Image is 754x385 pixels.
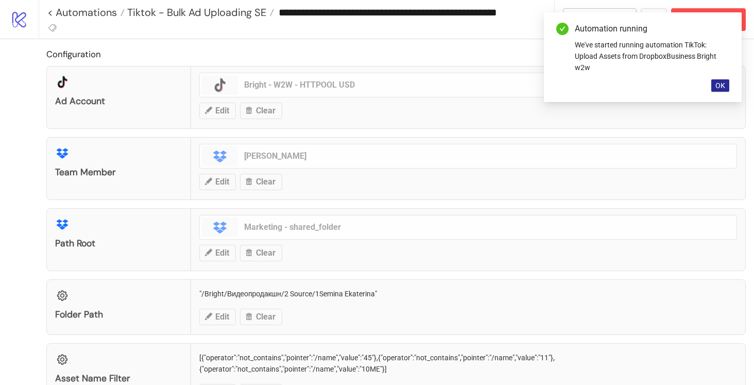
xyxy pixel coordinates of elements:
[125,6,266,19] span: Tiktok - Bulk Ad Uploading SE
[125,7,274,18] a: Tiktok - Bulk Ad Uploading SE
[46,47,746,61] h2: Configuration
[641,8,667,31] button: ...
[575,39,729,73] div: We've started running automation TikTok: Upload Assets from DropboxBusiness Bright w2w
[575,23,729,35] div: Automation running
[671,8,746,31] button: Abort Run
[563,8,637,31] button: To Builder
[715,81,725,90] span: OK
[47,7,125,18] a: < Automations
[711,79,729,92] button: OK
[556,23,569,35] span: check-circle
